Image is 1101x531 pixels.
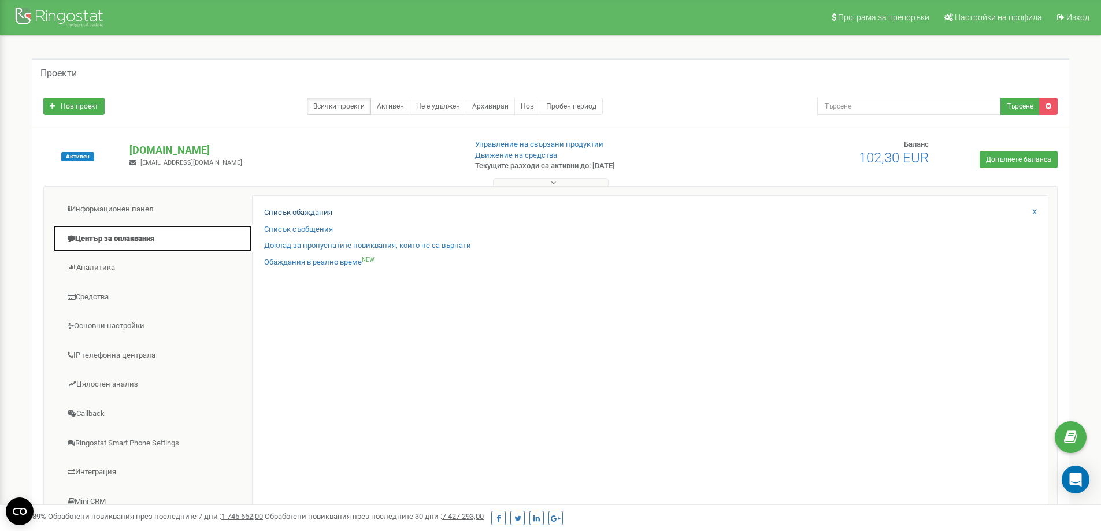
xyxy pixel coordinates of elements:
span: Настройки на профила [955,13,1042,22]
a: X [1032,207,1037,218]
u: 1 745 662,00 [221,512,263,521]
a: Информационен панел [53,195,253,224]
span: Баланс [904,140,929,148]
a: Списък съобщения [264,224,333,235]
span: Обработени повиквания през последните 7 дни : [48,512,263,521]
p: [DOMAIN_NAME] [129,143,456,158]
a: Допълнете баланса [980,151,1058,168]
sup: NEW [362,257,375,263]
a: IP телефонна централа [53,341,253,370]
a: Средства [53,283,253,311]
a: Нов [514,98,540,115]
a: Ringostat Smart Phone Settings [53,429,253,458]
a: Архивиран [466,98,515,115]
a: Не е удължен [410,98,466,115]
a: Доклад за пропуснатите повиквания, които не са върнати [264,240,471,251]
span: 102,30 EUR [859,150,929,166]
a: Активен [370,98,410,115]
a: Управление на свързани продуктии [475,140,603,148]
span: Обработени повиквания през последните 30 дни : [265,512,484,521]
button: Open CMP widget [6,497,34,525]
u: 7 427 293,00 [442,512,484,521]
a: Движение на средства [475,151,557,159]
a: Нов проект [43,98,105,115]
a: Callback [53,400,253,428]
a: Списък обаждания [264,207,332,218]
p: Текущите разходи са активни до: [DATE] [475,161,716,172]
a: Пробен период [540,98,603,115]
a: Основни настройки [53,312,253,340]
a: Всички проекти [307,98,371,115]
a: Център за оплаквания [53,225,253,253]
h5: Проекти [40,68,77,79]
span: Изход [1066,13,1089,22]
span: Активен [61,152,94,161]
a: Аналитика [53,254,253,282]
button: Търсене [1000,98,1040,115]
span: [EMAIL_ADDRESS][DOMAIN_NAME] [140,159,242,166]
a: Интеграция [53,458,253,487]
span: Програма за препоръки [838,13,929,22]
a: Mini CRM [53,488,253,516]
a: Цялостен анализ [53,370,253,399]
input: Търсене [817,98,1001,115]
div: Open Intercom Messenger [1062,466,1089,493]
a: Обаждания в реално времеNEW [264,257,375,268]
